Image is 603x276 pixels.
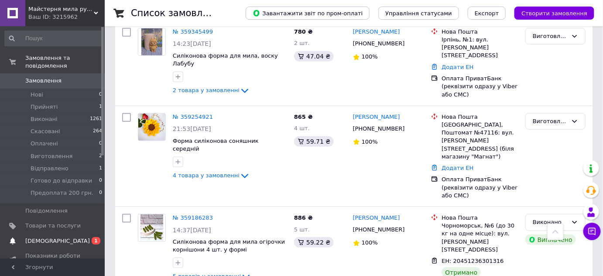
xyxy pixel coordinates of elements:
[25,237,90,245] span: [DEMOGRAPHIC_DATA]
[294,40,310,46] span: 2 шт.
[99,140,102,148] span: 0
[353,226,405,233] span: [PHONE_NUMBER]
[99,165,102,172] span: 1
[140,214,164,241] img: Фото товару
[31,103,58,111] span: Прийняті
[353,113,400,121] a: [PERSON_NAME]
[93,128,102,135] span: 264
[25,252,81,268] span: Показники роботи компанії
[442,64,473,70] a: Додати ЕН
[173,87,240,93] span: 2 товара у замовленні
[138,113,166,141] a: Фото товару
[173,52,278,67] a: Силіконова форма для мила, воску Лабубу
[31,177,92,185] span: Готово до відправки
[442,121,518,161] div: [GEOGRAPHIC_DATA], Поштомат №47116: вул. [PERSON_NAME][STREET_ADDRESS] (біля магазину "Магнат")
[294,125,310,131] span: 4 шт.
[25,222,81,230] span: Товари та послуги
[442,222,518,254] div: Чорноморськ, №6 (до 30 кг на одне місце): вул. [PERSON_NAME][STREET_ADDRESS]
[99,189,102,197] span: 0
[173,40,211,47] span: 14:23[DATE]
[442,165,473,171] a: Додати ЕН
[90,115,102,123] span: 1261
[99,91,102,99] span: 0
[475,10,499,17] span: Експорт
[253,9,363,17] span: Завантажити звіт по пром-оплаті
[294,28,313,35] span: 780 ₴
[173,138,259,152] a: Форма силіконова соняшник середній
[362,239,378,246] span: 100%
[442,176,518,200] div: Оплата ПриватБанк (реквізити одразу у Viber або СМС)
[442,75,518,99] div: Оплата ПриватБанк (реквізити одразу у Viber або СМС)
[173,87,250,93] a: 2 товара у замовленні
[533,32,568,41] div: Виготовлення
[99,152,102,160] span: 2
[4,31,103,46] input: Пошук
[173,227,211,234] span: 14:37[DATE]
[25,77,62,85] span: Замовлення
[246,7,370,20] button: Завантажити звіт по пром-оплаті
[506,10,594,16] a: Створити замовлення
[28,5,94,13] span: Майстерня мила ручної роботи
[138,214,166,242] a: Фото товару
[533,117,568,126] div: Виготовлення
[294,237,334,248] div: 59.22 ₴
[353,40,405,47] span: [PHONE_NUMBER]
[31,128,60,135] span: Скасовані
[353,214,400,222] a: [PERSON_NAME]
[173,114,213,120] a: № 359254921
[99,177,102,185] span: 0
[31,140,58,148] span: Оплачені
[525,235,576,245] div: Виплачено
[294,51,334,62] div: 47.04 ₴
[442,258,504,264] span: ЕН: 20451236301316
[442,113,518,121] div: Нова Пошта
[533,218,568,227] div: Виконано
[385,10,452,17] span: Управління статусами
[173,214,213,221] a: № 359186283
[92,237,100,245] span: 1
[353,28,400,36] a: [PERSON_NAME]
[138,28,166,56] a: Фото товару
[141,28,163,55] img: Фото товару
[173,28,213,35] a: № 359345499
[138,114,165,141] img: Фото товару
[362,53,378,60] span: 100%
[362,138,378,145] span: 100%
[173,125,211,132] span: 21:53[DATE]
[353,125,405,132] span: [PHONE_NUMBER]
[28,13,105,21] div: Ваш ID: 3215962
[31,189,93,197] span: Предоплата 200 грн.
[378,7,459,20] button: Управління статусами
[173,172,240,179] span: 4 товара у замовленні
[31,165,69,172] span: Відправлено
[25,207,68,215] span: Повідомлення
[294,136,334,147] div: 59.71 ₴
[521,10,587,17] span: Створити замовлення
[514,7,594,20] button: Створити замовлення
[31,91,43,99] span: Нові
[294,226,310,233] span: 5 шт.
[131,8,219,18] h1: Список замовлень
[25,54,105,70] span: Замовлення та повідомлення
[442,214,518,222] div: Нова Пошта
[468,7,506,20] button: Експорт
[31,115,58,123] span: Виконані
[442,28,518,36] div: Нова Пошта
[173,238,285,253] a: Силіконова форма для мила огірочки корнішони 4 шт. у формі
[294,114,313,120] span: 865 ₴
[294,214,313,221] span: 886 ₴
[583,223,601,240] button: Чат з покупцем
[99,103,102,111] span: 1
[173,172,250,179] a: 4 товара у замовленні
[442,36,518,60] div: Ірпінь, №1: вул. [PERSON_NAME][STREET_ADDRESS]
[31,152,72,160] span: Виготовлення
